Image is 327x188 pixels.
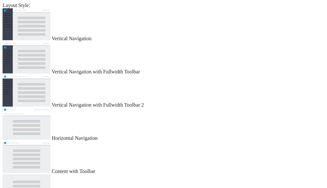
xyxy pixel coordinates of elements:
div: Layout Style: [3,3,324,8]
span: Horizontal Navigation [52,135,98,141]
img: horizontal-nav.jpg [3,108,50,140]
img: content-with-toolbar.jpg [3,141,50,173]
span: Vertical Navigation [52,36,92,41]
span: Vertical Navigation with Fullwidth Toolbar [52,69,140,74]
md-radio-button: Vertical Navigation with Fullwidth Toolbar 2 [3,75,324,108]
md-radio-button: Horizontal Navigation [3,108,324,141]
md-radio-button: Vertical Navigation with Fullwidth Toolbar [3,41,324,75]
span: Content with Toolbar [52,169,95,174]
md-radio-button: Vertical Navigation [3,8,324,41]
span: Vertical Navigation with Fullwidth Toolbar 2 [52,102,144,108]
img: vertical-nav.jpg [3,8,50,40]
img: vertical-nav-with-full-toolbar-2.jpg [3,75,50,107]
md-radio-button: Content with Toolbar [3,141,324,174]
img: vertical-nav-with-full-toolbar.jpg [3,41,50,73]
